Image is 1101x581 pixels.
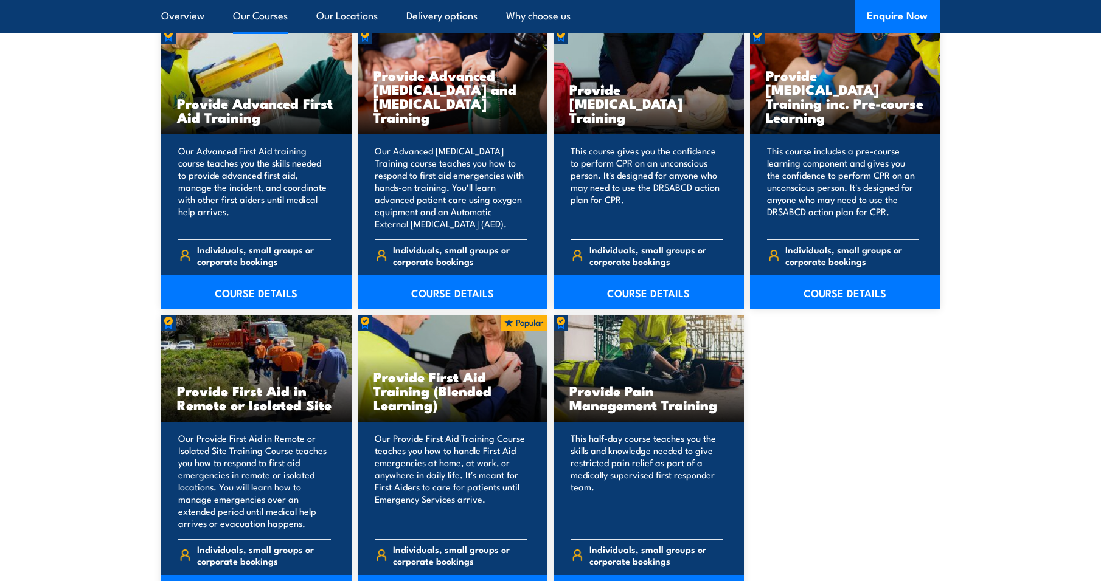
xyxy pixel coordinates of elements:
[161,275,352,309] a: COURSE DETAILS
[571,432,723,529] p: This half-day course teaches you the skills and knowledge needed to give restricted pain relief a...
[767,145,920,230] p: This course includes a pre-course learning component and gives you the confidence to perform CPR ...
[178,145,331,230] p: Our Advanced First Aid training course teaches you the skills needed to provide advanced first ai...
[554,275,744,309] a: COURSE DETAILS
[569,383,728,411] h3: Provide Pain Management Training
[177,383,336,411] h3: Provide First Aid in Remote or Isolated Site
[373,370,532,411] h3: Provide First Aid Training (Blended Learning)
[785,244,919,267] span: Individuals, small groups or corporate bookings
[569,82,728,124] h3: Provide [MEDICAL_DATA] Training
[197,244,331,267] span: Individuals, small groups or corporate bookings
[358,275,548,309] a: COURSE DETAILS
[766,68,925,124] h3: Provide [MEDICAL_DATA] Training inc. Pre-course Learning
[197,543,331,566] span: Individuals, small groups or corporate bookings
[750,275,940,309] a: COURSE DETAILS
[589,244,723,267] span: Individuals, small groups or corporate bookings
[178,432,331,529] p: Our Provide First Aid in Remote or Isolated Site Training Course teaches you how to respond to fi...
[177,96,336,124] h3: Provide Advanced First Aid Training
[375,432,527,529] p: Our Provide First Aid Training Course teaches you how to handle First Aid emergencies at home, at...
[375,145,527,230] p: Our Advanced [MEDICAL_DATA] Training course teaches you how to respond to first aid emergencies w...
[571,145,723,230] p: This course gives you the confidence to perform CPR on an unconscious person. It's designed for a...
[373,68,532,124] h3: Provide Advanced [MEDICAL_DATA] and [MEDICAL_DATA] Training
[393,244,527,267] span: Individuals, small groups or corporate bookings
[393,543,527,566] span: Individuals, small groups or corporate bookings
[589,543,723,566] span: Individuals, small groups or corporate bookings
